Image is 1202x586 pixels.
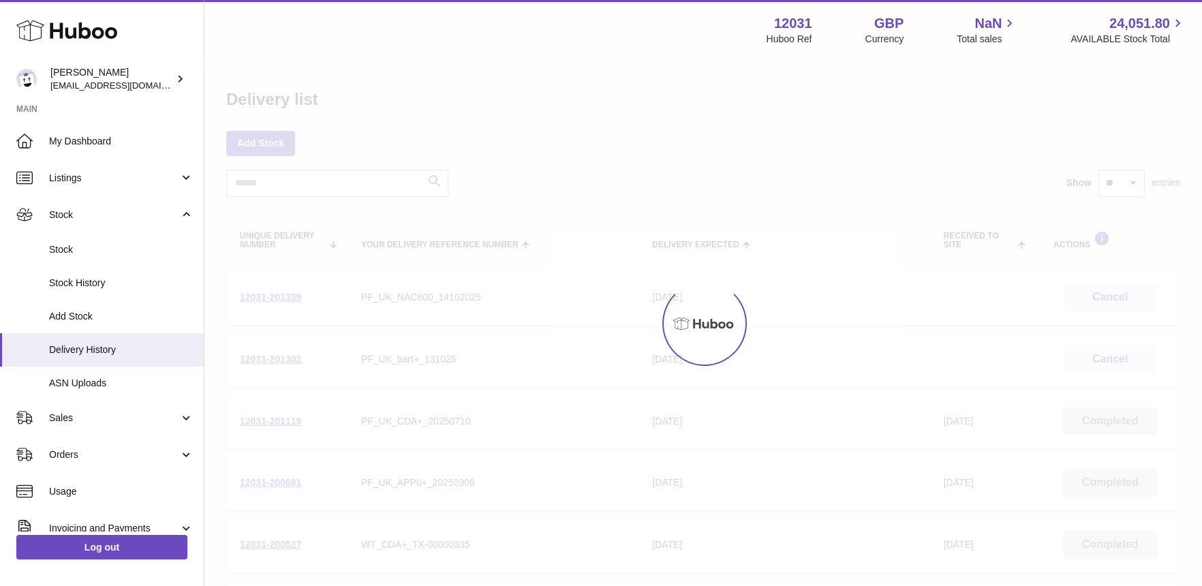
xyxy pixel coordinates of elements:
[1070,33,1186,46] span: AVAILABLE Stock Total
[49,522,179,535] span: Invoicing and Payments
[50,66,173,92] div: [PERSON_NAME]
[874,14,904,33] strong: GBP
[49,377,194,390] span: ASN Uploads
[49,310,194,323] span: Add Stock
[767,33,812,46] div: Huboo Ref
[49,277,194,290] span: Stock History
[49,412,179,425] span: Sales
[16,69,37,89] img: admin@makewellforyou.com
[774,14,812,33] strong: 12031
[49,135,194,148] span: My Dashboard
[49,448,179,461] span: Orders
[865,33,904,46] div: Currency
[50,80,200,91] span: [EMAIL_ADDRESS][DOMAIN_NAME]
[957,33,1017,46] span: Total sales
[1109,14,1170,33] span: 24,051.80
[49,343,194,356] span: Delivery History
[49,243,194,256] span: Stock
[974,14,1002,33] span: NaN
[49,209,179,221] span: Stock
[49,172,179,185] span: Listings
[1070,14,1186,46] a: 24,051.80 AVAILABLE Stock Total
[49,485,194,498] span: Usage
[957,14,1017,46] a: NaN Total sales
[16,535,187,559] a: Log out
